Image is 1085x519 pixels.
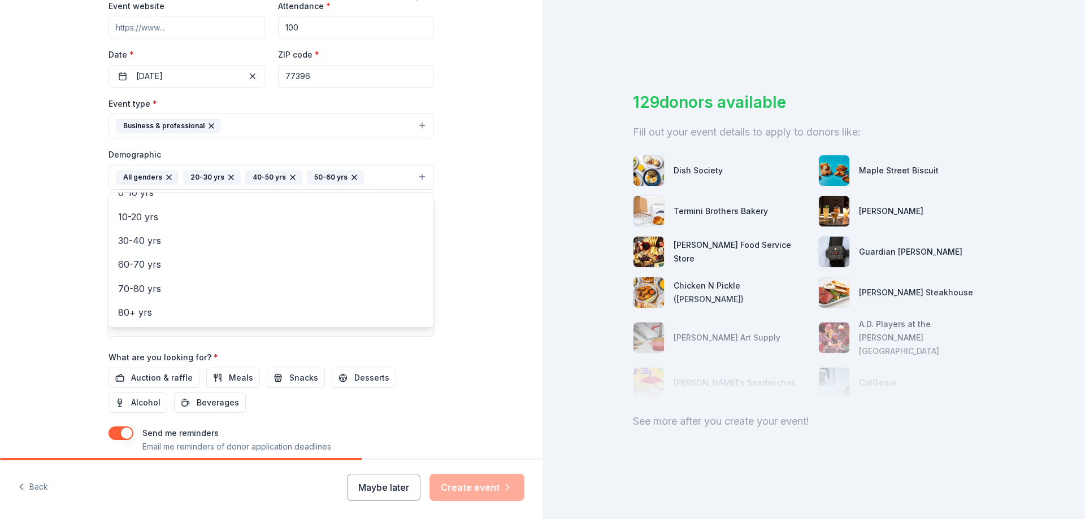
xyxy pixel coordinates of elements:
span: 80+ yrs [118,305,424,320]
span: 60-70 yrs [118,257,424,272]
div: 40-50 yrs [245,170,302,185]
div: All genders [116,170,179,185]
div: All genders20-30 yrs40-50 yrs50-60 yrs [108,192,434,328]
span: 70-80 yrs [118,281,424,296]
span: 30-40 yrs [118,233,424,248]
span: 0-10 yrs [118,185,424,200]
span: 10-20 yrs [118,210,424,224]
div: 20-30 yrs [183,170,241,185]
button: All genders20-30 yrs40-50 yrs50-60 yrs [108,165,434,190]
div: 50-60 yrs [307,170,364,185]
